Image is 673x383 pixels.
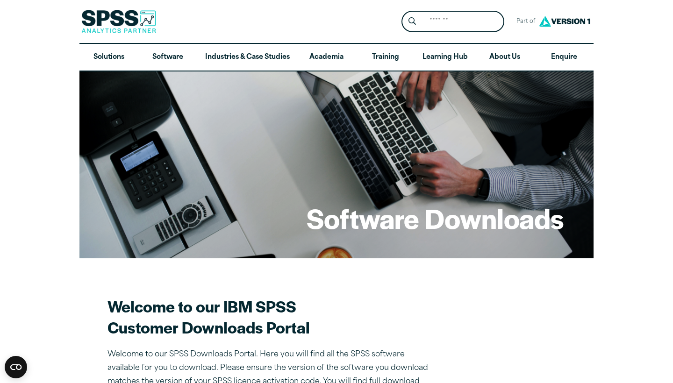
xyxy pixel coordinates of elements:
a: Academia [297,44,356,71]
a: Learning Hub [415,44,475,71]
svg: Search magnifying glass icon [408,17,416,25]
form: Site Header Search Form [401,11,504,33]
h1: Software Downloads [307,200,564,236]
nav: Desktop version of site main menu [79,44,594,71]
span: Part of [512,15,537,28]
a: Solutions [79,44,138,71]
button: Open CMP widget [5,356,27,378]
img: SPSS Analytics Partner [81,10,156,33]
a: Enquire [535,44,594,71]
button: Search magnifying glass icon [404,13,421,30]
h2: Welcome to our IBM SPSS Customer Downloads Portal [107,296,435,338]
a: Software [138,44,197,71]
img: Version1 Logo [537,13,593,30]
a: About Us [475,44,534,71]
a: Training [356,44,415,71]
a: Industries & Case Studies [198,44,297,71]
